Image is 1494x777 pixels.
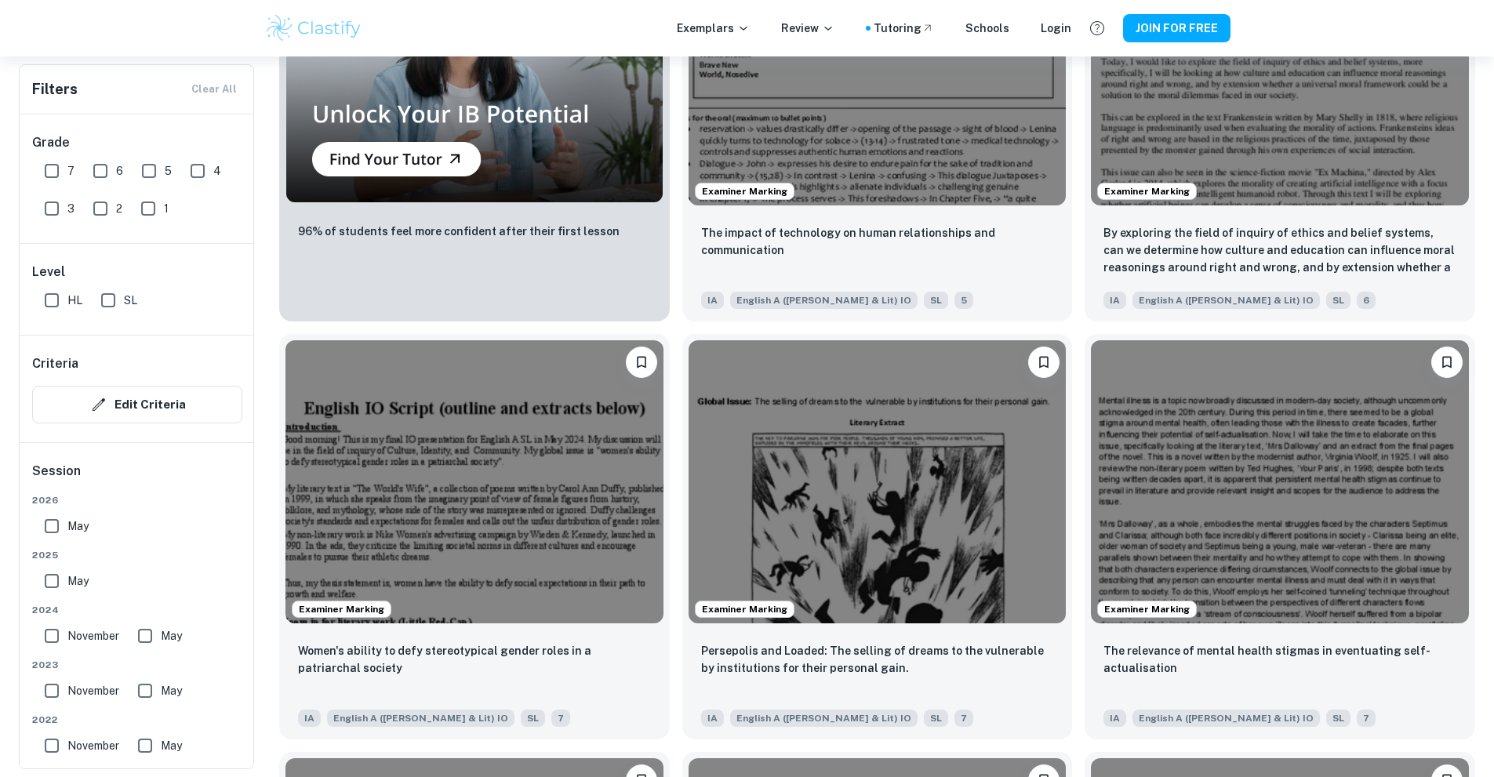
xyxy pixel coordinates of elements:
[165,162,172,180] span: 5
[696,602,794,616] span: Examiner Marking
[298,642,651,677] p: Women's ability to defy stereotypical gender roles in a patriarchal society
[32,386,242,423] button: Edit Criteria
[285,340,663,623] img: English A (Lang & Lit) IO IA example thumbnail: Women's ability to defy stereotypical ge
[781,20,834,37] p: Review
[954,710,973,727] span: 7
[730,292,918,309] span: English A ([PERSON_NAME] & Lit) IO
[1091,340,1469,623] img: English A (Lang & Lit) IO IA example thumbnail: The relevance of mental health stigmas i
[116,200,122,217] span: 2
[954,292,973,309] span: 5
[298,710,321,727] span: IA
[1132,292,1320,309] span: English A ([PERSON_NAME] & Lit) IO
[293,602,391,616] span: Examiner Marking
[730,710,918,727] span: English A ([PERSON_NAME] & Lit) IO
[1098,602,1196,616] span: Examiner Marking
[1123,14,1230,42] button: JOIN FOR FREE
[696,184,794,198] span: Examiner Marking
[298,223,620,240] p: 96% of students feel more confident after their first lesson
[32,603,242,617] span: 2024
[161,682,182,699] span: May
[32,493,242,507] span: 2026
[1132,710,1320,727] span: English A ([PERSON_NAME] & Lit) IO
[164,200,169,217] span: 1
[1084,15,1111,42] button: Help and Feedback
[1326,710,1350,727] span: SL
[874,20,934,37] a: Tutoring
[626,347,657,378] button: Please log in to bookmark exemplars
[965,20,1009,37] a: Schools
[924,710,948,727] span: SL
[32,78,78,100] h6: Filters
[264,13,364,44] img: Clastify logo
[701,642,1054,677] p: Persepolis and Loaded: The selling of dreams to the vulnerable by institutions for their personal...
[1098,184,1196,198] span: Examiner Marking
[521,710,545,727] span: SL
[1431,347,1463,378] button: Please log in to bookmark exemplars
[1103,710,1126,727] span: IA
[67,627,119,644] span: November
[67,292,82,309] span: HL
[682,334,1073,739] a: Examiner MarkingPlease log in to bookmark exemplarsPersepolis and Loaded: The selling of dreams t...
[32,462,242,493] h6: Session
[161,737,182,754] span: May
[677,20,750,37] p: Exemplars
[32,263,242,281] h6: Level
[1357,292,1376,309] span: 6
[116,162,123,180] span: 6
[279,334,670,739] a: Examiner MarkingPlease log in to bookmark exemplarsWomen's ability to defy stereotypical gender r...
[67,200,75,217] span: 3
[924,292,948,309] span: SL
[161,627,182,644] span: May
[67,572,89,590] span: May
[67,682,119,699] span: November
[32,354,78,373] h6: Criteria
[32,658,242,672] span: 2023
[1103,642,1456,677] p: The relevance of mental health stigmas in eventuating self-actualisation
[1357,710,1376,727] span: 7
[1103,224,1456,278] p: By exploring the field of inquiry of ethics and belief systems, can we determine how culture and ...
[551,710,570,727] span: 7
[1041,20,1071,37] a: Login
[67,737,119,754] span: November
[213,162,221,180] span: 4
[32,713,242,727] span: 2022
[1103,292,1126,309] span: IA
[1326,292,1350,309] span: SL
[124,292,137,309] span: SL
[32,133,242,152] h6: Grade
[67,517,89,535] span: May
[1028,347,1060,378] button: Please log in to bookmark exemplars
[327,710,514,727] span: English A ([PERSON_NAME] & Lit) IO
[689,340,1067,623] img: English A (Lang & Lit) IO IA example thumbnail: Persepolis and Loaded: The selling of dr
[701,292,724,309] span: IA
[32,548,242,562] span: 2025
[701,710,724,727] span: IA
[1085,334,1475,739] a: Examiner MarkingPlease log in to bookmark exemplarsThe relevance of mental health stigmas in even...
[67,162,75,180] span: 7
[701,224,1054,259] p: The impact of technology on human relationships and communication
